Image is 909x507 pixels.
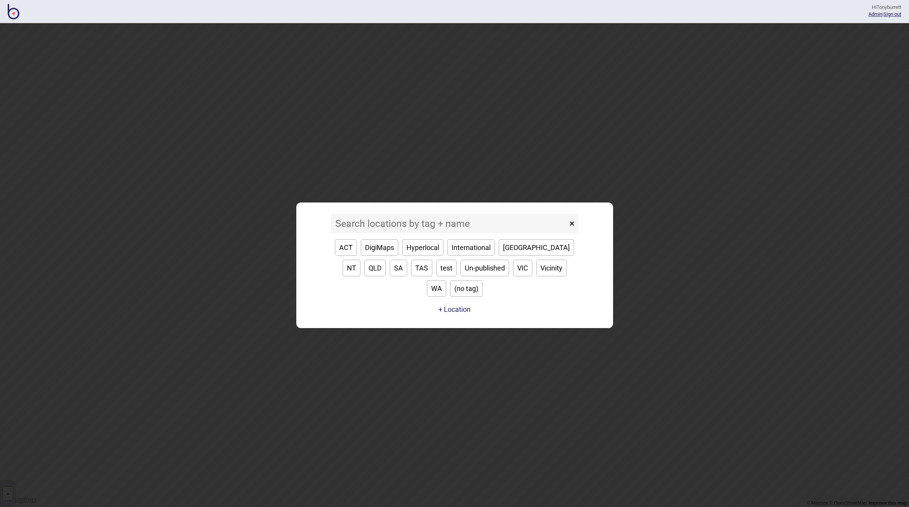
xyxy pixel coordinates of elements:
button: VIC [513,260,532,276]
button: Hyperlocal [402,239,443,256]
button: test [436,260,457,276]
button: (no tag) [450,280,483,297]
button: SA [390,260,407,276]
button: + Location [438,305,471,313]
button: ACT [335,239,357,256]
a: Admin [868,11,882,17]
a: + Location [437,303,472,316]
button: [GEOGRAPHIC_DATA] [499,239,574,256]
button: Vicinity [536,260,567,276]
input: Search locations by tag + name [331,214,567,233]
button: × [566,214,578,233]
button: WA [427,280,446,297]
button: NT [343,260,360,276]
button: TAS [411,260,432,276]
img: BindiMaps CMS [8,4,19,19]
button: DigiMaps [361,239,398,256]
button: QLD [364,260,386,276]
div: Hi Tonyburrett [868,4,901,11]
span: | [868,11,884,17]
button: Un-published [460,260,509,276]
button: Sign out [884,11,901,17]
button: International [447,239,495,256]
